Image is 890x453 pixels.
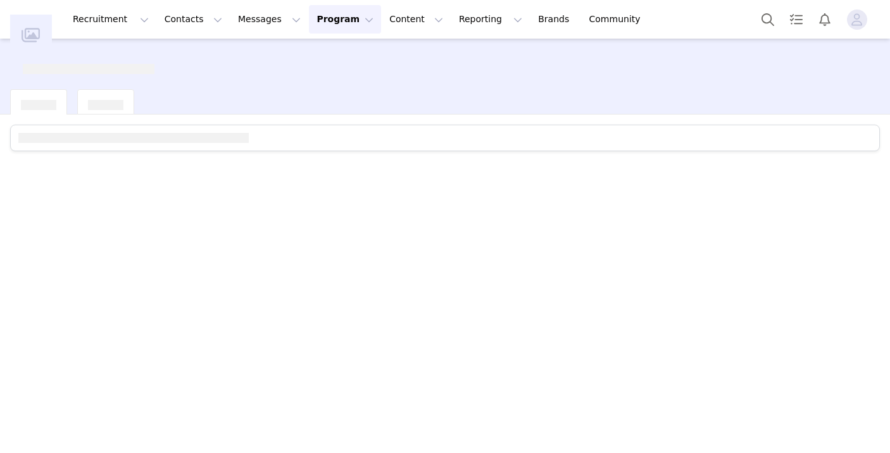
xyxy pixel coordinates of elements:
[451,5,530,34] button: Reporting
[157,5,230,34] button: Contacts
[582,5,654,34] a: Community
[230,5,308,34] button: Messages
[782,5,810,34] a: Tasks
[23,54,154,74] div: [object Object]
[65,5,156,34] button: Recruitment
[839,9,880,30] button: Profile
[382,5,451,34] button: Content
[811,5,839,34] button: Notifications
[851,9,863,30] div: avatar
[754,5,782,34] button: Search
[309,5,381,34] button: Program
[530,5,580,34] a: Brands
[88,90,123,110] div: [object Object]
[21,90,56,110] div: [object Object]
